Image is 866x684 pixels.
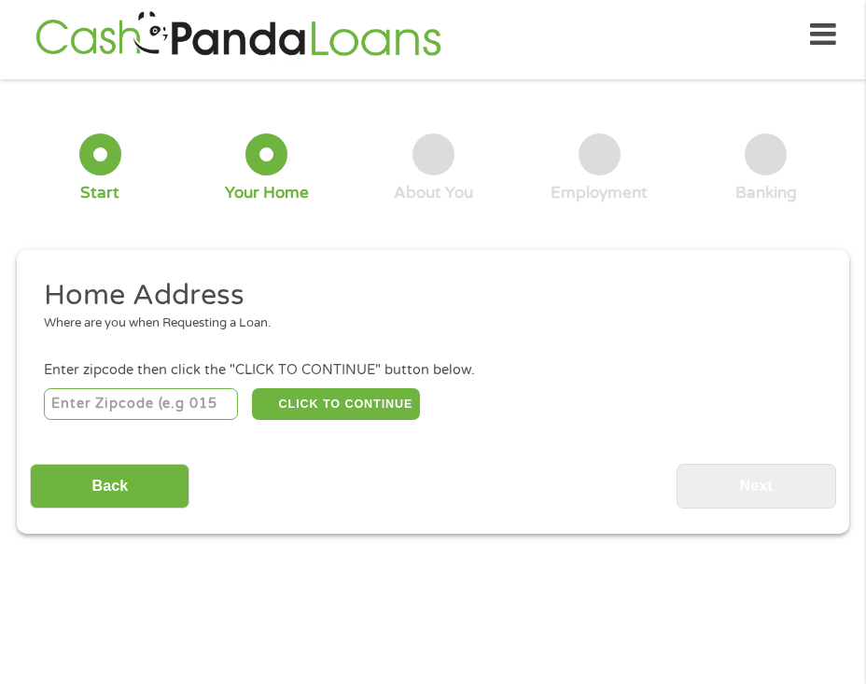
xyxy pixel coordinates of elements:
input: Enter Zipcode (e.g 01510) [44,388,239,420]
button: CLICK TO CONTINUE [252,388,420,420]
div: Where are you when Requesting a Loan. [44,314,809,333]
input: Back [30,464,189,510]
div: About You [394,183,473,203]
div: Employment [551,183,648,203]
div: Your Home [225,183,309,203]
div: Enter zipcode then click the "CLICK TO CONTINUE" button below. [44,360,822,381]
input: Next [677,464,836,510]
h2: Home Address [44,277,809,314]
div: Start [80,183,119,203]
img: GetLoanNow Logo [30,8,446,62]
div: Banking [735,183,797,203]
